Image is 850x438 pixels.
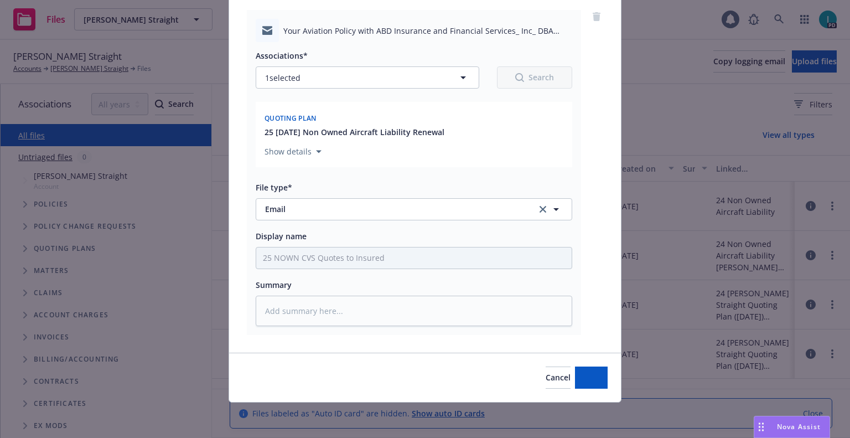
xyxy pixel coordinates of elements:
[256,280,292,290] span: Summary
[754,416,768,437] div: Drag to move
[265,126,444,138] button: 25 [DATE] Non Owned Aircraft Liability Renewal
[256,198,572,220] button: Emailclear selection
[265,203,521,215] span: Email
[777,422,821,431] span: Nova Assist
[536,203,550,216] a: clear selection
[546,367,571,389] button: Cancel
[754,416,830,438] button: Nova Assist
[256,182,292,193] span: File type*
[256,248,572,269] input: Add display name here...
[260,145,326,158] button: Show details
[256,50,308,61] span: Associations*
[575,372,608,383] span: Add files
[265,114,317,123] span: Quoting plan
[575,367,608,389] button: Add files
[546,372,571,383] span: Cancel
[590,10,603,23] a: remove
[265,72,300,84] span: 1 selected
[283,25,572,37] span: Your Aviation Policy with ABD Insurance and Financial Services_ Inc_ DBA Newfront Insurance Servi...
[256,66,479,89] button: 1selected
[256,231,307,241] span: Display name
